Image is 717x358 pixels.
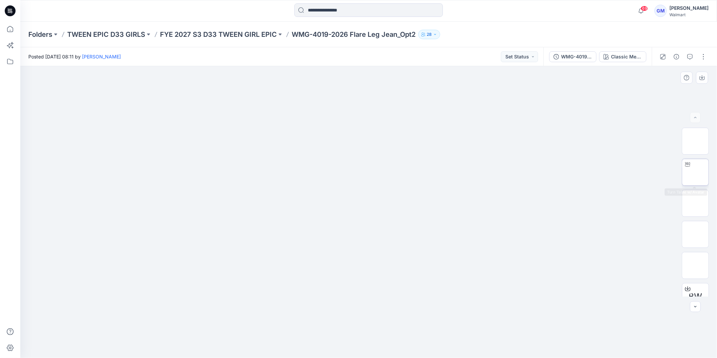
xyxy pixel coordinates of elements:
div: GM [655,5,667,17]
a: [PERSON_NAME] [82,54,121,59]
div: [PERSON_NAME] [669,4,709,12]
p: WMG-4019-2026 Flare Leg Jean_Opt2 [292,30,416,39]
span: Posted [DATE] 08:11 by [28,53,121,60]
button: 28 [418,30,440,39]
button: Classic Med Wash [599,51,646,62]
div: Walmart [669,12,709,17]
span: BW [689,290,702,303]
div: WMG-4019-2026 Flare Leg Jean_Rev1_Opt2_Styling [561,53,592,60]
button: Details [671,51,682,62]
p: 28 [427,31,432,38]
a: Folders [28,30,52,39]
button: WMG-4019-2026 Flare Leg Jean_Rev1_Opt2_Styling [549,51,596,62]
span: 69 [641,6,648,11]
a: TWEEN EPIC D33 GIRLS [67,30,145,39]
div: Classic Med Wash [611,53,642,60]
a: FYE 2027 S3 D33 TWEEN GIRL EPIC [160,30,277,39]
